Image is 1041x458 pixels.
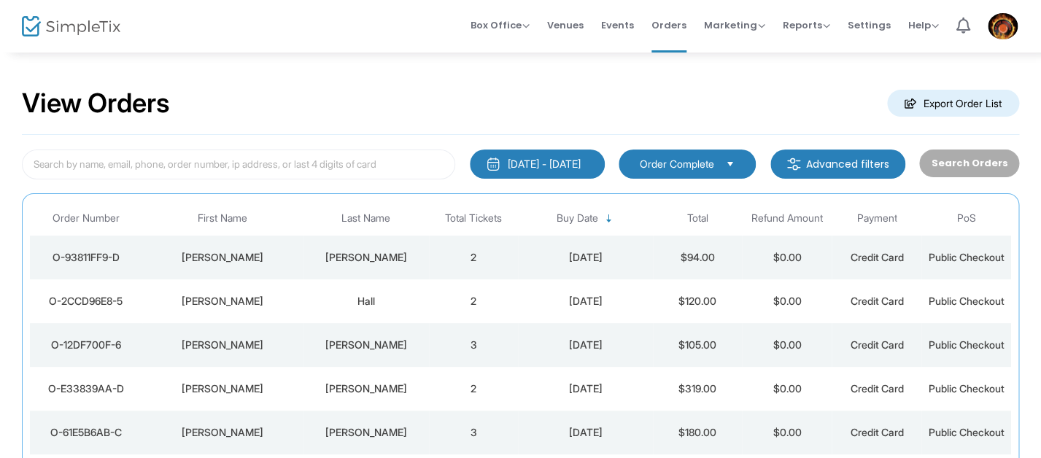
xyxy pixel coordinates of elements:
[742,323,832,367] td: $0.00
[522,250,649,265] div: 8/22/2025
[470,150,605,179] button: [DATE] - [DATE]
[522,425,649,440] div: 8/21/2025
[653,323,743,367] td: $105.00
[146,250,300,265] div: William
[908,18,939,32] span: Help
[34,294,139,308] div: O-2CCD96E8-5
[850,295,903,307] span: Credit Card
[307,338,425,352] div: Vaughan
[557,212,598,225] span: Buy Date
[429,279,519,323] td: 2
[603,213,615,225] span: Sortable
[929,251,1005,263] span: Public Checkout
[146,425,300,440] div: Laurie
[850,251,903,263] span: Credit Card
[429,201,519,236] th: Total Tickets
[429,411,519,454] td: 3
[341,212,390,225] span: Last Name
[770,150,905,179] m-button: Advanced filters
[508,157,581,171] div: [DATE] - [DATE]
[146,381,300,396] div: Gregory Dale
[22,150,455,179] input: Search by name, email, phone, order number, ip address, or last 4 digits of card
[198,212,247,225] span: First Name
[601,7,634,44] span: Events
[34,338,139,352] div: O-12DF700F-6
[929,295,1005,307] span: Public Checkout
[146,294,300,308] div: Karen
[653,411,743,454] td: $180.00
[653,279,743,323] td: $120.00
[929,382,1005,395] span: Public Checkout
[783,18,830,32] span: Reports
[307,250,425,265] div: Beasley
[522,381,649,396] div: 8/21/2025
[704,18,765,32] span: Marketing
[742,236,832,279] td: $0.00
[522,338,649,352] div: 8/21/2025
[653,201,743,236] th: Total
[429,367,519,411] td: 2
[307,425,425,440] div: Winton
[471,18,530,32] span: Box Office
[146,338,300,352] div: Ronald
[34,381,139,396] div: O-E33839AA-D
[429,323,519,367] td: 3
[34,425,139,440] div: O-61E5B6AB-C
[53,212,120,225] span: Order Number
[850,338,903,351] span: Credit Card
[34,250,139,265] div: O-93811FF9-D
[786,157,801,171] img: filter
[720,156,740,172] button: Select
[850,426,903,438] span: Credit Card
[522,294,649,308] div: 8/22/2025
[653,367,743,411] td: $319.00
[887,90,1019,117] m-button: Export Order List
[742,367,832,411] td: $0.00
[848,7,891,44] span: Settings
[742,411,832,454] td: $0.00
[651,7,686,44] span: Orders
[856,212,897,225] span: Payment
[742,201,832,236] th: Refund Amount
[640,157,714,171] span: Order Complete
[22,88,170,120] h2: View Orders
[929,338,1005,351] span: Public Checkout
[307,381,425,396] div: Hobbs
[653,236,743,279] td: $94.00
[547,7,584,44] span: Venues
[486,157,500,171] img: monthly
[957,212,976,225] span: PoS
[429,236,519,279] td: 2
[929,426,1005,438] span: Public Checkout
[307,294,425,308] div: Hall
[742,279,832,323] td: $0.00
[850,382,903,395] span: Credit Card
